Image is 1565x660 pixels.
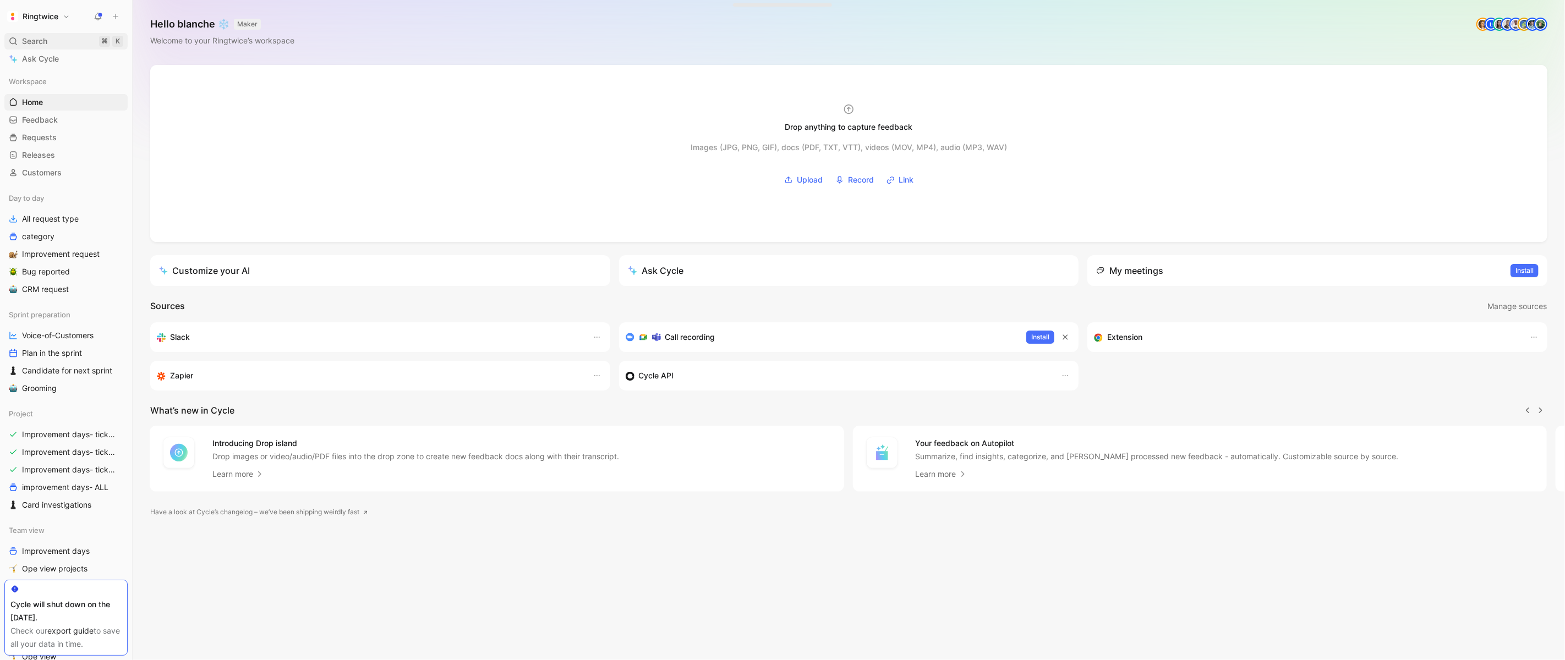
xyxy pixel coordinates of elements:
button: Manage sources [1487,299,1547,313]
div: ProjectImprovement days- tickets ready- ReactImprovement days- tickets ready- backendImprovement ... [4,405,128,513]
div: Sync your customers, send feedback and get updates in Slack [157,331,582,344]
img: avatar [1478,19,1489,30]
div: K [112,36,123,47]
h2: What’s new in Cycle [150,404,234,417]
img: 🪲 [9,267,18,276]
span: Improvement days- tickets ready- React [22,429,116,440]
span: Ope view projects [22,563,87,574]
div: My meetings [1096,264,1163,277]
span: Ask Cycle [22,52,59,65]
div: Cycle will shut down on the [DATE]. [10,598,122,624]
a: Improvement days- tickets ready- React [4,426,128,443]
a: Improvement days- tickets ready-legacy [4,461,128,478]
a: 🪲Bug reported [4,263,128,280]
a: All request type [4,211,128,227]
img: avatar [1502,19,1513,30]
button: RingtwiceRingtwice [4,9,73,24]
div: Images (JPG, PNG, GIF), docs (PDF, TXT, VTT), videos (MOV, MP4), audio (MP3, WAV) [691,141,1007,154]
div: Team view [4,522,128,538]
span: Card investigations [22,499,91,510]
a: ♟️Card investigations [4,497,128,513]
img: avatar [1519,19,1530,30]
div: Customize your AI [159,264,250,277]
img: Ringtwice [7,11,18,22]
h3: Extension [1107,331,1142,344]
img: avatar [1535,19,1546,30]
div: Welcome to your Ringtwice’s workspace [150,34,294,47]
button: MAKER [234,19,261,30]
div: Search⌘K [4,33,128,50]
button: Upload [780,172,827,188]
span: Project [9,408,33,419]
p: Drop images or video/audio/PDF files into the drop zone to create new feedback docs along with th... [212,451,619,462]
div: Check our to save all your data in time. [10,624,122,651]
h4: Your feedback on Autopilot [916,437,1399,450]
button: Link [883,172,918,188]
a: Engineering [4,578,128,595]
span: Day to day [9,193,44,204]
span: Releases [22,150,55,161]
span: Search [22,35,47,48]
a: Voice-of-Customers [4,327,128,344]
button: 🤖 [7,283,20,296]
h3: Call recording [665,331,715,344]
span: CRM request [22,284,69,295]
div: Ask Cycle [628,264,684,277]
span: Improvement days- tickets ready- backend [22,447,117,458]
img: 🐌 [9,250,18,258]
span: Install [1515,265,1534,276]
img: ♟️ [9,501,18,509]
a: category [4,228,128,245]
div: Capture feedback from thousands of sources with Zapier (survey results, recordings, sheets, etc). [157,369,582,382]
img: avatar [1511,19,1522,30]
div: Sprint preparationVoice-of-CustomersPlan in the sprint♟️Candidate for next sprint🤖Grooming [4,306,128,397]
a: Have a look at Cycle’s changelog – we’ve been shipping weirdly fast [150,507,368,518]
img: avatar [1527,19,1538,30]
span: Home [22,97,43,108]
h3: Cycle API [639,369,674,382]
button: Install [1511,264,1539,277]
span: Manage sources [1487,300,1547,313]
a: Customize your AI [150,255,610,286]
span: Candidate for next sprint [22,365,112,376]
a: export guide [47,626,94,635]
img: ♟️ [9,366,18,375]
div: Sync customers & send feedback from custom sources. Get inspired by our favorite use case [626,369,1050,382]
div: Day to dayAll request typecategory🐌Improvement request🪲Bug reported🤖CRM request [4,190,128,298]
span: Improvement days [22,546,90,557]
a: Learn more [212,468,264,481]
div: ⌘ [99,36,110,47]
a: Home [4,94,128,111]
div: Project [4,405,128,422]
div: Drop anything to capture feedback [785,120,913,134]
span: Voice-of-Customers [22,330,94,341]
span: improvement days- ALL [22,482,108,493]
img: 🤖 [9,384,18,393]
span: Requests [22,132,57,143]
span: Workspace [9,76,47,87]
a: ♟️Candidate for next sprint [4,362,128,379]
a: 🐌Improvement request [4,246,128,262]
div: Record & transcribe meetings from Zoom, Meet & Teams. [626,331,1018,344]
div: L [1486,19,1497,30]
button: ♟️ [7,364,20,377]
div: Sprint preparation [4,306,128,323]
span: Link [899,173,914,186]
img: avatar [1494,19,1505,30]
h1: Hello blanche ❄️ [150,18,294,31]
div: Workspace [4,73,128,90]
img: 🤖 [9,285,18,294]
span: Record [849,173,874,186]
span: category [22,231,54,242]
a: Plan in the sprint [4,345,128,361]
a: 🤖Grooming [4,380,128,397]
span: Bug reported [22,266,70,277]
a: Ask Cycle [4,51,128,67]
span: Upload [797,173,823,186]
h3: Slack [170,331,190,344]
span: Feedback [22,114,58,125]
button: 🤸 [7,562,20,575]
a: Improvement days [4,543,128,559]
h1: Ringtwice [23,12,58,21]
button: Install [1026,331,1054,344]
